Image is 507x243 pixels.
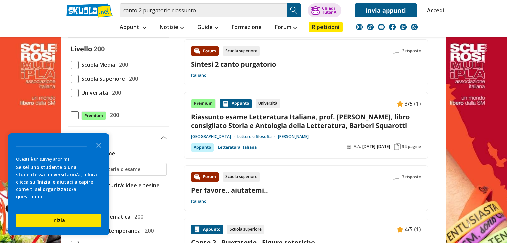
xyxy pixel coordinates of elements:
[132,212,143,221] span: 200
[389,24,396,30] img: facebook
[191,112,421,130] a: Riassunto esame Letteratura Italiana, prof. [PERSON_NAME], libro consigliato Storia e Antologia d...
[411,24,418,30] img: WhatsApp
[126,74,138,83] span: 200
[81,111,106,120] span: Premium
[223,172,260,182] div: Scuola superiore
[94,44,105,53] span: 200
[79,88,108,97] span: Università
[237,134,278,139] a: Lettere e filosofia
[393,174,399,180] img: Commenti lettura
[191,143,214,151] div: Appunto
[158,22,186,34] a: Notizie
[118,22,148,34] a: Appunti
[191,99,216,108] div: Premium
[400,24,407,30] img: twitch
[405,225,413,234] span: 4/5
[256,99,280,108] div: Università
[308,3,341,17] button: ChiediTutor AI
[191,199,206,204] a: Italiano
[109,88,121,97] span: 200
[402,144,407,149] span: 34
[8,133,109,235] div: Survey
[362,144,390,149] span: [DATE]-[DATE]
[16,214,101,227] button: Inizia
[356,24,363,30] img: instagram
[223,46,260,56] div: Scuola superiore
[191,186,268,195] a: Per favore.. aiutatemi..
[191,73,206,78] a: Italiano
[378,24,385,30] img: youtube
[116,60,128,69] span: 200
[92,138,105,151] button: Close the survey
[16,156,101,162] div: Questa è un survey anonima!
[273,22,299,34] a: Forum
[194,174,200,180] img: Forum contenuto
[309,22,343,32] a: Ripetizioni
[142,226,154,235] span: 200
[322,6,337,14] div: Chiedi Tutor AI
[427,3,441,17] a: Accedi
[346,143,352,150] img: Anno accademico
[278,134,309,139] a: [PERSON_NAME]
[402,46,421,56] span: 2 risposte
[161,136,167,139] img: Apri e chiudi sezione
[79,60,115,69] span: Scuola Media
[414,99,421,108] span: (1)
[230,22,263,34] a: Formazione
[120,3,287,17] input: Cerca appunti, riassunti o versioni
[402,172,421,182] span: 3 risposte
[71,44,92,53] label: Livello
[194,48,200,54] img: Forum contenuto
[220,99,252,108] div: Appunto
[414,225,421,234] span: (1)
[287,3,301,17] button: Search Button
[196,22,220,34] a: Guide
[227,225,264,234] div: Scuola superiore
[16,164,101,200] div: Se sei uno studente o una studentessa universitario/a, allora clicca su 'Inizia' e aiutaci a capi...
[79,226,141,235] span: Storia Contemporanea
[218,143,257,151] a: Letteratura Italiana
[397,226,403,233] img: Appunti contenuto
[191,134,237,139] a: [GEOGRAPHIC_DATA]
[354,144,361,149] span: A.A.
[397,100,403,107] img: Appunti contenuto
[191,46,219,56] div: Forum
[194,226,200,233] img: Appunti contenuto
[79,181,167,198] span: Tesina maturità: idee e tesine svolte
[191,225,223,234] div: Appunto
[405,99,413,108] span: 3/5
[222,100,229,107] img: Appunti contenuto
[191,60,276,69] a: Sintesi 2 canto purgatorio
[367,24,374,30] img: tiktok
[289,5,299,15] img: Cerca appunti, riassunti o versioni
[107,111,119,119] span: 200
[355,3,417,17] a: Invia appunti
[394,143,401,150] img: Pagine
[191,172,219,182] div: Forum
[79,74,125,83] span: Scuola Superiore
[393,48,399,54] img: Commenti lettura
[82,166,163,173] input: Ricerca materia o esame
[408,144,421,149] span: pagine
